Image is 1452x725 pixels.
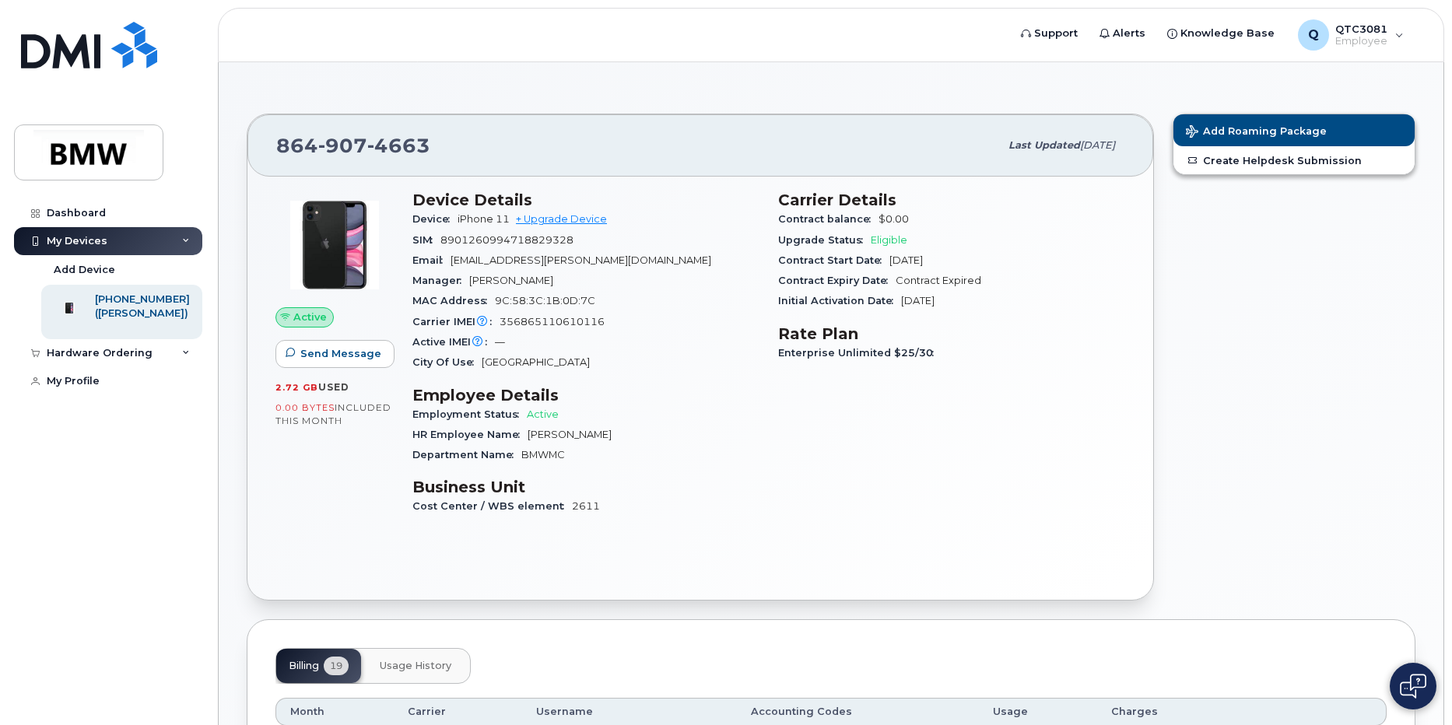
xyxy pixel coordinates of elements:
[778,295,901,306] span: Initial Activation Date
[778,254,889,266] span: Contract Start Date
[318,381,349,393] span: used
[778,347,942,359] span: Enterprise Unlimited $25/30
[495,295,595,306] span: 9C:58:3C:1B:0D:7C
[495,336,505,348] span: —
[380,660,451,672] span: Usage History
[300,346,381,361] span: Send Message
[412,449,521,461] span: Department Name
[412,336,495,348] span: Active IMEI
[778,275,896,286] span: Contract Expiry Date
[412,275,469,286] span: Manager
[879,213,909,225] span: $0.00
[412,213,458,225] span: Device
[572,500,600,512] span: 2611
[1173,114,1415,146] button: Add Roaming Package
[412,234,440,246] span: SIM
[1080,139,1115,151] span: [DATE]
[412,254,451,266] span: Email
[1008,139,1080,151] span: Last updated
[500,316,605,327] span: 356865110610116
[276,134,430,157] span: 864
[440,234,573,246] span: 8901260994718829328
[412,478,759,496] h3: Business Unit
[528,429,612,440] span: [PERSON_NAME]
[527,408,559,420] span: Active
[458,213,510,225] span: iPhone 11
[901,295,935,306] span: [DATE]
[275,382,318,393] span: 2.72 GB
[521,449,565,461] span: BMWMC
[1173,146,1415,174] a: Create Helpdesk Submission
[778,234,871,246] span: Upgrade Status
[412,316,500,327] span: Carrier IMEI
[288,198,381,292] img: iPhone_11.jpg
[1400,674,1426,699] img: Open chat
[778,324,1125,343] h3: Rate Plan
[469,275,553,286] span: [PERSON_NAME]
[367,134,430,157] span: 4663
[482,356,590,368] span: [GEOGRAPHIC_DATA]
[275,340,395,368] button: Send Message
[412,386,759,405] h3: Employee Details
[871,234,907,246] span: Eligible
[778,191,1125,209] h3: Carrier Details
[412,429,528,440] span: HR Employee Name
[275,402,335,413] span: 0.00 Bytes
[412,356,482,368] span: City Of Use
[778,213,879,225] span: Contract balance
[896,275,981,286] span: Contract Expired
[1186,125,1327,140] span: Add Roaming Package
[412,295,495,306] span: MAC Address
[318,134,367,157] span: 907
[293,310,327,324] span: Active
[412,500,572,512] span: Cost Center / WBS element
[516,213,607,225] a: + Upgrade Device
[451,254,711,266] span: [EMAIL_ADDRESS][PERSON_NAME][DOMAIN_NAME]
[889,254,923,266] span: [DATE]
[412,191,759,209] h3: Device Details
[412,408,527,420] span: Employment Status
